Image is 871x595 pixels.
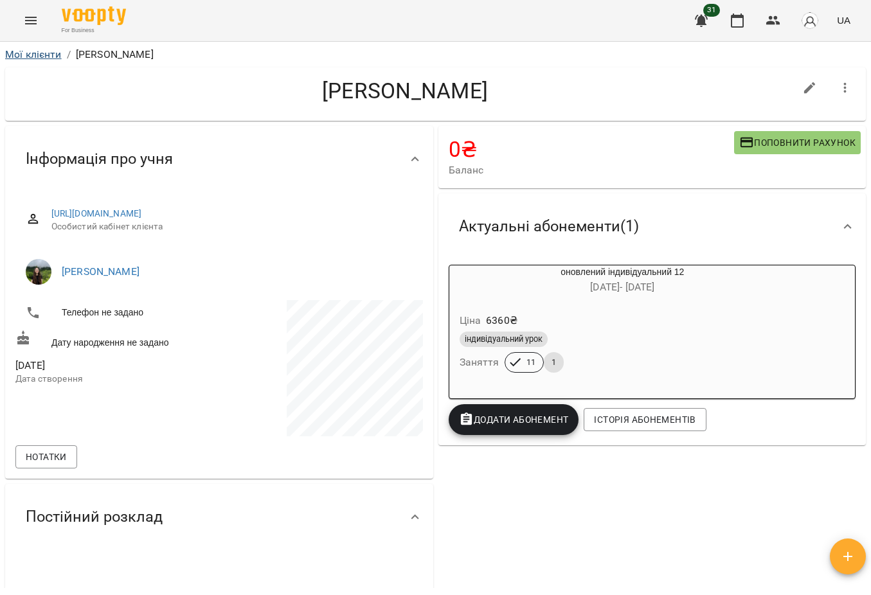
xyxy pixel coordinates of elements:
a: [URL][DOMAIN_NAME] [51,208,142,218]
button: Історія абонементів [584,408,706,431]
span: Постійний розклад [26,507,163,527]
button: Додати Абонемент [449,404,579,435]
p: 6360 ₴ [486,313,517,328]
a: [PERSON_NAME] [62,265,139,278]
span: 1 [544,357,564,368]
button: Поповнити рахунок [734,131,861,154]
div: Дату народження не задано [13,328,219,351]
span: [DATE] - [DATE] [590,281,654,293]
span: індивідуальний урок [460,333,548,345]
span: Історія абонементів [594,412,696,427]
h6: Ціна [460,312,481,330]
div: Актуальні абонементи(1) [438,193,867,260]
span: 11 [519,357,543,368]
p: [PERSON_NAME] [76,47,154,62]
span: Додати Абонемент [459,412,569,427]
img: avatar_s.png [801,12,819,30]
h6: Заняття [460,353,499,371]
a: Мої клієнти [5,48,62,60]
span: UA [837,13,850,27]
h4: 0 ₴ [449,136,734,163]
button: Нотатки [15,445,77,468]
span: Поповнити рахунок [739,135,856,150]
img: Вікторія Ємець [26,259,51,285]
button: оновлений індивідуальний 12[DATE]- [DATE]Ціна6360₴індивідуальний урокЗаняття111 [449,265,796,388]
span: Нотатки [26,449,67,465]
p: Дата створення [15,373,217,386]
span: For Business [62,26,126,35]
span: Інформація про учня [26,149,173,169]
span: Особистий кабінет клієнта [51,220,413,233]
span: Баланс [449,163,734,178]
li: Телефон не задано [15,300,217,326]
span: 31 [703,4,720,17]
div: оновлений індивідуальний 12 [449,265,796,296]
span: [DATE] [15,358,217,373]
img: Voopty Logo [62,6,126,25]
h4: [PERSON_NAME] [15,78,795,104]
span: Актуальні абонементи ( 1 ) [459,217,639,236]
nav: breadcrumb [5,47,866,62]
div: Постійний розклад [5,484,433,550]
button: Menu [15,5,46,36]
li: / [67,47,71,62]
div: Інформація про учня [5,126,433,192]
button: UA [832,8,856,32]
